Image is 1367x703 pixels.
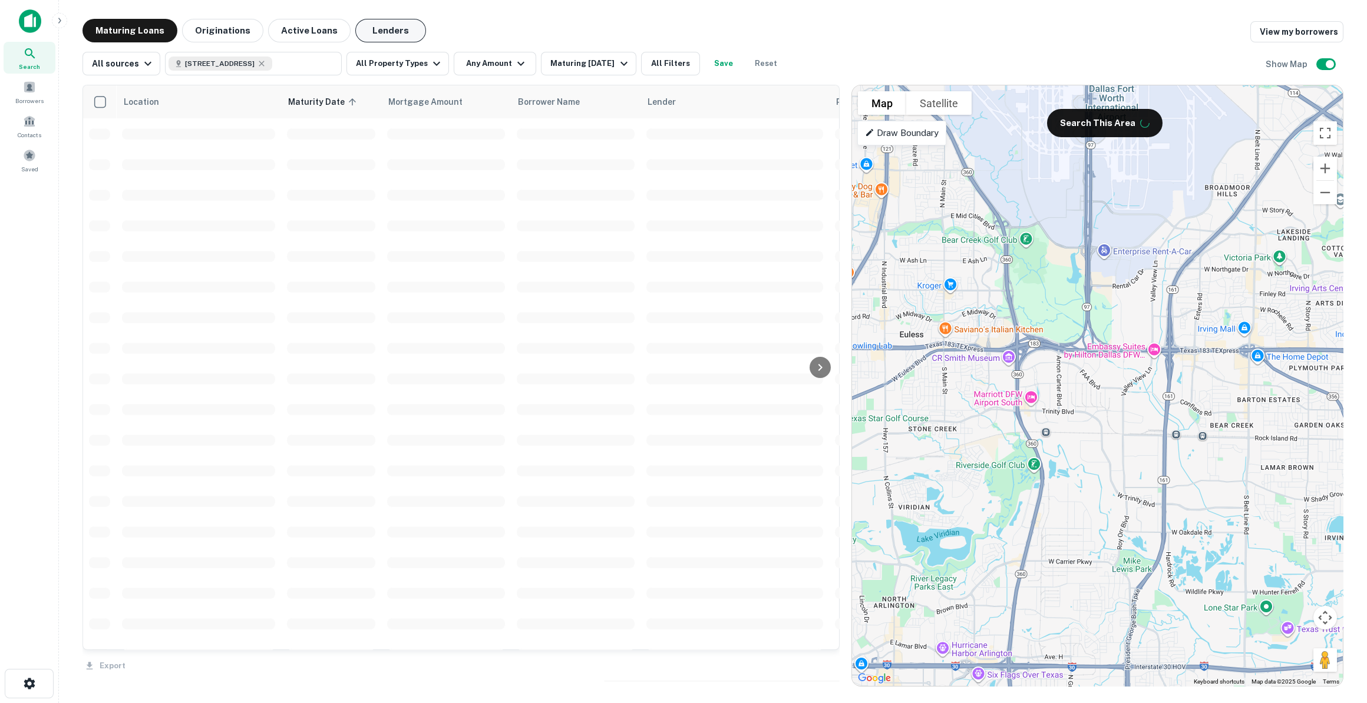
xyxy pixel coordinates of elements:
button: All sources [82,52,160,75]
img: capitalize-icon.png [19,9,41,33]
span: Mortgage Amount [388,95,478,109]
div: 0 0 [852,85,1343,686]
button: Map camera controls [1313,606,1337,629]
button: Reset [747,52,785,75]
button: Show street map [858,91,906,115]
button: Maturing [DATE] [541,52,636,75]
a: Saved [4,144,55,176]
div: Maturing [DATE] [550,57,630,71]
button: All Property Types [346,52,449,75]
button: Originations [182,19,263,42]
a: Search [4,42,55,74]
button: Drag Pegman onto the map to open Street View [1313,648,1337,672]
a: Contacts [4,110,55,142]
button: Maturing Loans [82,19,177,42]
button: Search This Area [1047,109,1163,137]
p: Draw Boundary [865,126,939,140]
th: Mortgage Amount [381,85,511,118]
span: [STREET_ADDRESS] [185,58,255,69]
button: Zoom out [1313,181,1337,204]
button: Keyboard shortcuts [1194,678,1244,686]
a: Open this area in Google Maps (opens a new window) [855,671,894,686]
button: Show satellite imagery [906,91,972,115]
button: Any Amount [454,52,536,75]
span: Contacts [18,130,41,140]
span: Purpose [836,95,870,109]
th: Maturity Date [281,85,381,118]
div: All sources [92,57,155,71]
span: Map data ©2025 Google [1252,678,1316,685]
span: Borrower Name [518,95,580,109]
span: Search [19,62,40,71]
button: Toggle fullscreen view [1313,121,1337,145]
a: Borrowers [4,76,55,108]
h6: Show Map [1266,58,1309,71]
span: Saved [21,164,38,174]
a: View my borrowers [1250,21,1343,42]
th: Borrower Name [511,85,640,118]
th: Lender [640,85,829,118]
th: Location [116,85,281,118]
button: Active Loans [268,19,351,42]
img: Google [855,671,894,686]
button: Lenders [355,19,426,42]
span: Lender [648,95,676,109]
span: Borrowers [15,96,44,105]
button: Save your search to get updates of matches that match your search criteria. [705,52,742,75]
button: All Filters [641,52,700,75]
span: Location [123,95,159,109]
span: Maturity Date [288,95,360,109]
button: Zoom in [1313,157,1337,180]
a: Terms (opens in new tab) [1323,678,1339,685]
